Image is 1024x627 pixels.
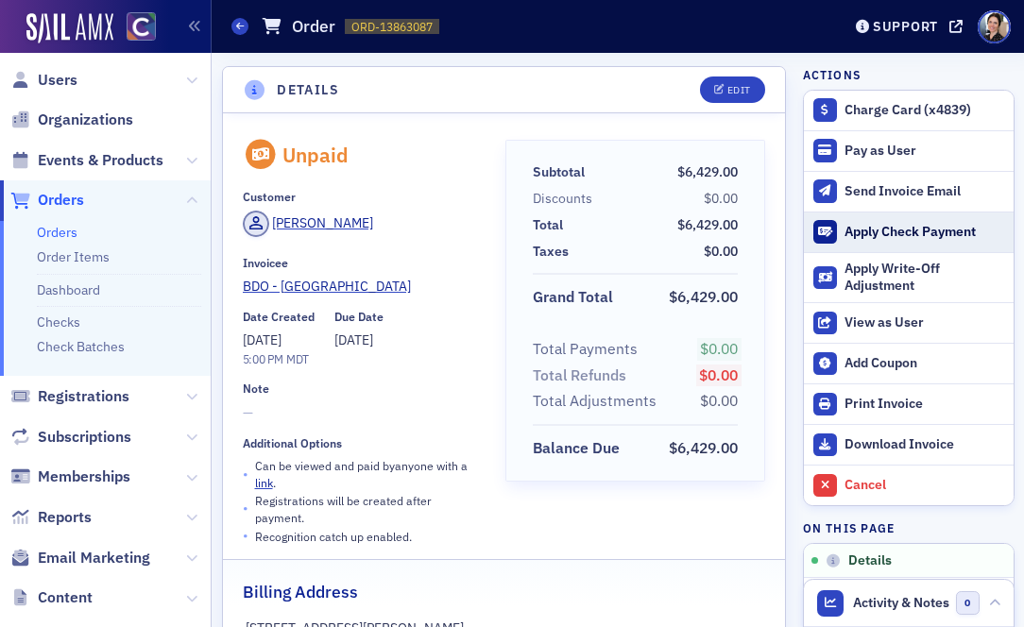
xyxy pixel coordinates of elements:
div: Subtotal [533,162,585,182]
div: Due Date [334,310,384,324]
span: [DATE] [243,331,282,348]
a: Checks [37,313,80,330]
span: [DATE] [334,331,373,348]
span: Grand Total [533,286,620,309]
span: Email Marketing [38,548,150,568]
span: Events & Products [38,150,163,171]
span: Reports [38,507,92,528]
span: $6,429.00 [669,438,738,457]
div: Discounts [533,189,592,209]
p: Registrations will be created after payment. [255,492,480,527]
a: BDO - [GEOGRAPHIC_DATA] [243,277,480,297]
button: Send Invoice Email [804,171,1014,212]
span: Orders [38,190,84,211]
a: Check Batches [37,338,125,355]
span: Memberships [38,466,130,487]
h4: Details [277,80,339,100]
span: $6,429.00 [677,163,738,180]
button: Pay as User [804,130,1014,171]
div: Edit [727,85,751,95]
div: Note [243,381,269,396]
span: BDO - Denver [243,277,415,297]
span: $0.00 [704,243,738,260]
a: Memberships [10,466,130,487]
span: $0.00 [704,190,738,207]
span: • [243,499,248,518]
div: Charge Card (x4839) [845,102,1003,119]
a: Organizations [10,110,133,130]
button: Apply Write-Off Adjustment [804,252,1014,303]
div: Grand Total [533,286,613,309]
a: Registrations [10,386,129,407]
a: Order Items [37,248,110,265]
div: Print Invoice [845,396,1003,413]
span: Total [533,215,570,235]
a: Subscriptions [10,427,131,448]
span: Subtotal [533,162,591,182]
div: Support [873,18,938,35]
div: Total [533,215,563,235]
span: Taxes [533,242,575,262]
span: Users [38,70,77,91]
div: Apply Write-Off Adjustment [845,261,1003,294]
div: Taxes [533,242,569,262]
span: — [243,403,480,423]
div: Pay as User [845,143,1003,160]
img: SailAMX [26,13,113,43]
div: Total Payments [533,338,638,361]
span: Total Payments [533,338,644,361]
span: MDT [282,351,309,366]
div: Total Adjustments [533,390,657,413]
span: $0.00 [700,391,738,410]
span: $6,429.00 [677,216,738,233]
span: Balance Due [533,437,626,460]
span: Profile [978,10,1011,43]
button: Add Coupon [804,343,1014,383]
a: Email Marketing [10,548,150,568]
button: Apply Check Payment [804,212,1014,252]
div: Customer [243,190,296,204]
span: Organizations [38,110,133,130]
a: [PERSON_NAME] [243,211,374,237]
a: Content [10,587,93,608]
span: 0 [956,591,980,615]
div: Unpaid [282,143,349,167]
span: Details [848,552,892,569]
div: Additional Options [243,436,342,450]
button: Edit [700,76,765,103]
h4: Actions [803,66,862,83]
button: Cancel [804,465,1014,505]
div: Date Created [243,310,315,324]
h2: Billing Address [243,580,358,604]
div: Download Invoice [845,436,1003,453]
span: Registrations [38,386,129,407]
span: Discounts [533,189,599,209]
time: 5:00 PM [243,351,283,366]
span: • [243,526,248,546]
button: Charge Card (x4839) [804,91,1014,130]
a: Print Invoice [804,383,1014,424]
div: Send Invoice Email [845,183,1003,200]
a: Users [10,70,77,91]
span: Total Adjustments [533,390,663,413]
a: Download Invoice [804,424,1014,465]
span: $0.00 [699,365,738,384]
h4: On this page [803,519,1015,536]
div: Balance Due [533,437,620,460]
span: $6,429.00 [669,287,738,306]
a: View Homepage [113,12,156,44]
a: Orders [37,224,77,241]
p: Can be viewed and paid by anyone with a . [255,457,480,492]
a: Reports [10,507,92,528]
a: Events & Products [10,150,163,171]
span: ORD-13863087 [351,19,433,35]
span: Total Refunds [533,364,633,387]
div: Total Refunds [533,364,626,387]
div: View as User [845,314,1003,331]
div: Invoicee [243,256,288,270]
a: Dashboard [37,281,100,298]
p: Recognition catch up enabled. [255,528,412,545]
span: Subscriptions [38,427,131,448]
div: Apply Check Payment [845,224,1003,241]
